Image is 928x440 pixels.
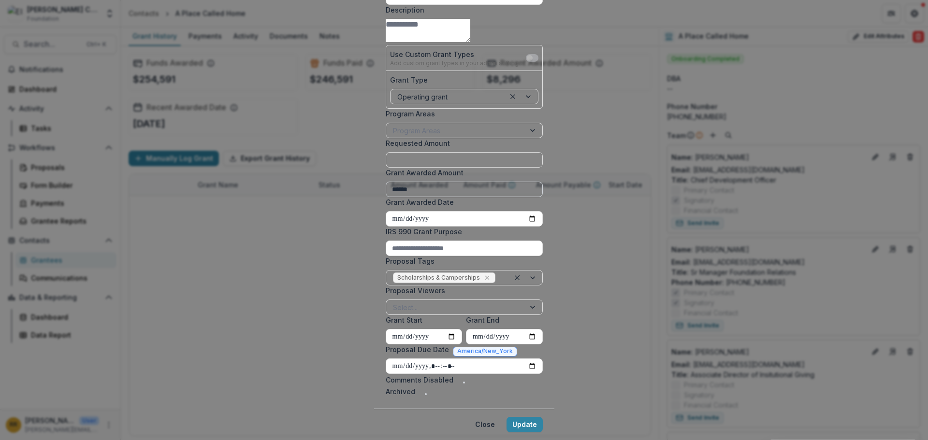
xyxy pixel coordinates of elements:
[386,138,537,148] label: Requested Amount
[390,59,522,67] div: Add custom grant types in your admin settings
[482,273,492,283] div: Remove Scholarships & Camperships
[511,272,523,284] div: Clear selected options
[386,315,457,325] label: Grant Start
[386,256,537,266] label: Proposal Tags
[397,274,480,281] span: Scholarships & Camperships
[386,5,537,15] label: Description
[386,386,415,397] label: Archived
[386,375,453,385] label: Comments Disabled
[386,168,537,178] label: Grant Awarded Amount
[507,417,543,432] button: Update
[457,348,513,355] span: America/New_York
[390,75,533,85] label: Grant Type
[390,49,522,59] label: Use Custom Grant Types
[469,417,501,432] button: Close
[386,285,537,296] label: Proposal Viewers
[386,227,537,237] label: IRS 990 Grant Purpose
[386,344,449,355] label: Proposal Due Date
[386,109,537,119] label: Program Areas
[386,197,537,207] label: Grant Awarded Date
[507,91,519,102] div: Clear selected options
[466,315,537,325] label: Grant End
